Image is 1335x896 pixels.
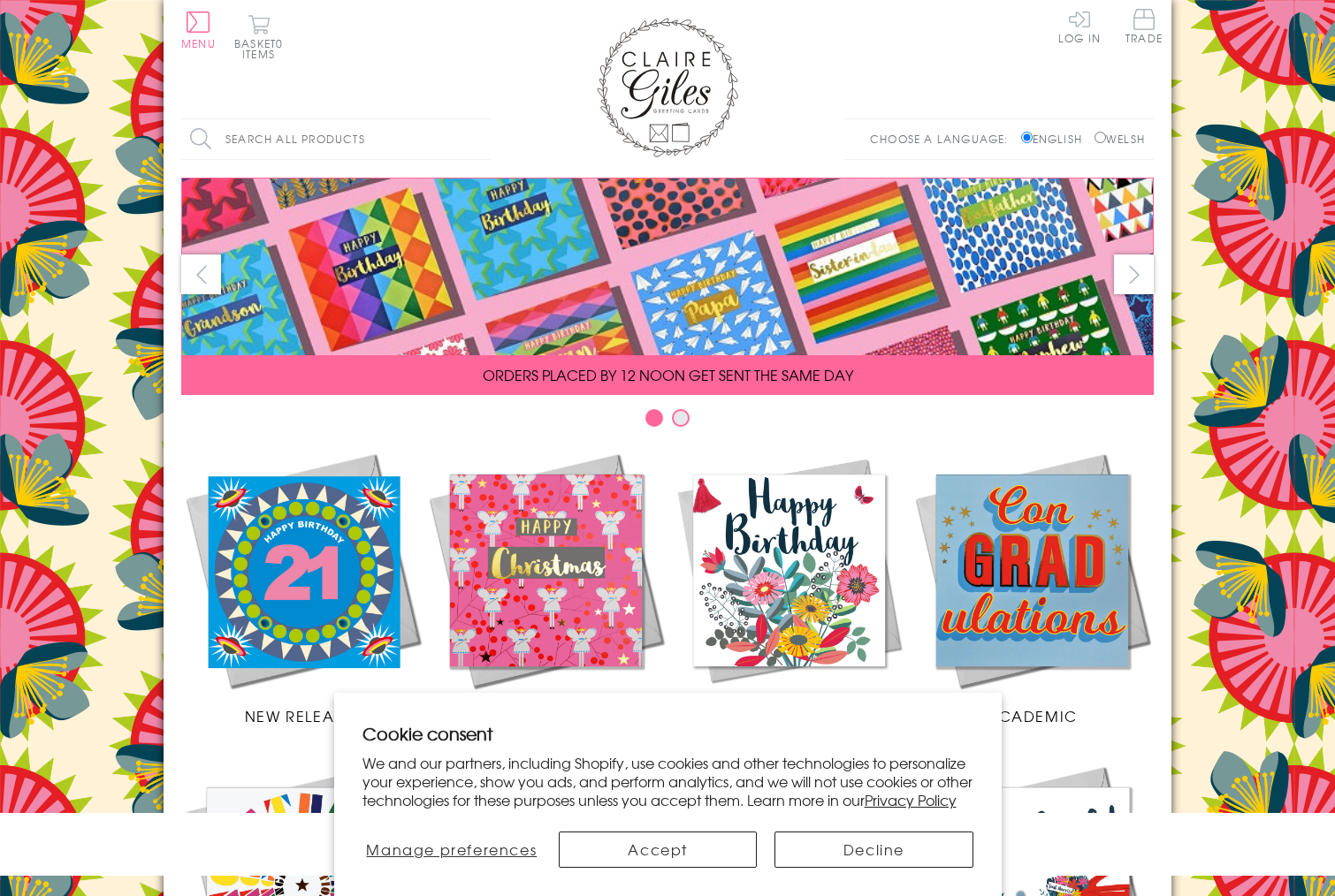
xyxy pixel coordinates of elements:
[870,131,1018,147] p: Choose a language:
[1114,254,1154,294] button: next
[362,721,973,746] h2: Cookie consent
[865,789,957,810] a: Privacy Policy
[1095,131,1145,147] label: Welsh
[483,364,853,385] span: ORDERS PLACED BY 12 NOON GET SENT THE SAME DAY
[362,754,973,809] p: We and our partners, including Shopify, use cookies and other technologies to personalize your ex...
[667,449,911,726] a: Birthdays
[181,119,491,159] input: Search all products
[597,18,738,157] img: Claire Giles Greetings Cards
[987,705,1078,726] span: Academic
[181,11,216,49] button: Menu
[234,14,283,59] button: Basket0 items
[1125,9,1163,47] a: Trade
[242,35,283,62] span: 0 items
[559,831,757,868] button: Accept
[1095,132,1106,143] input: Welsh
[672,409,690,427] button: Carousel Page 2
[424,449,667,726] a: Christmas
[1125,9,1163,43] span: Trade
[181,408,1154,436] div: Carousel Pagination
[181,35,216,51] span: Menu
[774,831,973,868] button: Decline
[911,449,1154,726] a: Academic
[181,449,424,726] a: New Releases
[181,254,221,294] button: prev
[473,119,491,159] input: Search
[366,839,537,860] span: Manage preferences
[1058,9,1101,43] a: Log In
[1021,131,1091,147] label: English
[245,705,361,726] span: New Releases
[362,831,541,868] button: Manage preferences
[645,409,663,427] button: Carousel Page 1 (Current Slide)
[1021,132,1033,143] input: English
